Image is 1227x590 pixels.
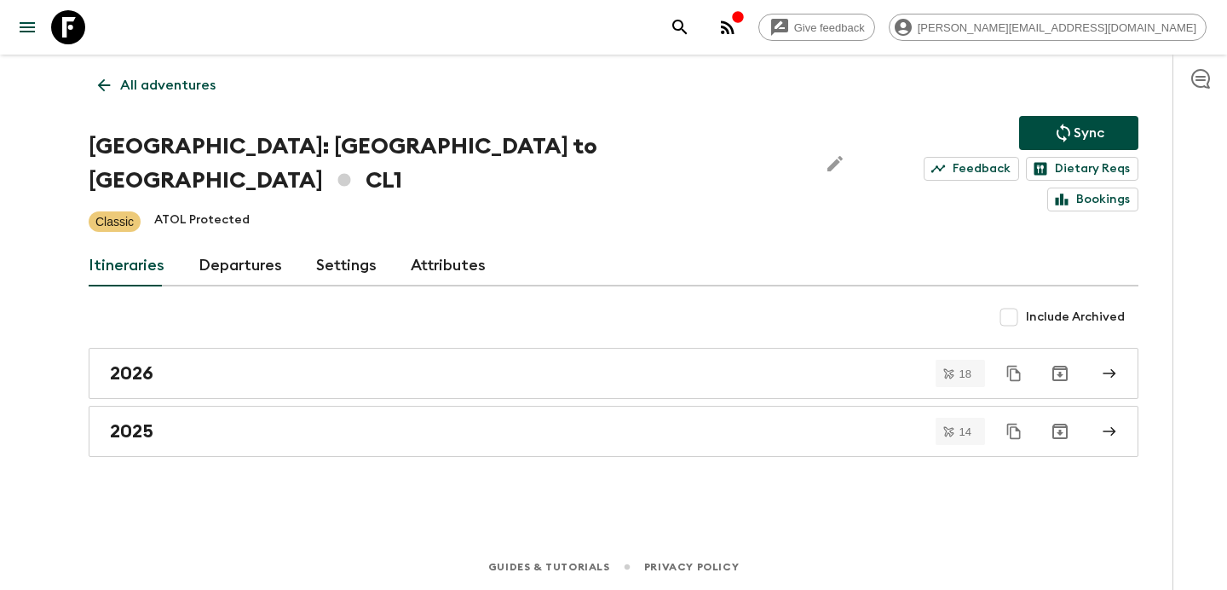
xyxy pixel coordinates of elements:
a: Give feedback [758,14,875,41]
span: 14 [949,426,982,437]
span: Include Archived [1026,309,1125,326]
a: Itineraries [89,246,164,286]
span: 18 [949,368,982,379]
p: All adventures [120,75,216,95]
h2: 2025 [110,420,153,442]
button: Edit Adventure Title [818,130,852,198]
div: [PERSON_NAME][EMAIL_ADDRESS][DOMAIN_NAME] [889,14,1207,41]
p: Classic [95,213,134,230]
button: search adventures [663,10,697,44]
button: menu [10,10,44,44]
a: All adventures [89,68,225,102]
a: Feedback [924,157,1019,181]
a: Bookings [1047,188,1138,211]
span: [PERSON_NAME][EMAIL_ADDRESS][DOMAIN_NAME] [908,21,1206,34]
a: 2026 [89,348,1138,399]
a: 2025 [89,406,1138,457]
a: Privacy Policy [644,558,739,576]
a: Attributes [411,246,486,286]
span: Give feedback [785,21,874,34]
p: ATOL Protected [154,211,250,232]
button: Duplicate [999,416,1029,447]
a: Dietary Reqs [1026,157,1138,181]
h2: 2026 [110,362,153,385]
a: Departures [199,246,282,286]
h1: [GEOGRAPHIC_DATA]: [GEOGRAPHIC_DATA] to [GEOGRAPHIC_DATA] CL1 [89,130,804,198]
button: Archive [1043,414,1077,448]
button: Sync adventure departures to the booking engine [1019,116,1138,150]
a: Settings [316,246,377,286]
button: Duplicate [999,358,1029,389]
button: Archive [1043,356,1077,390]
a: Guides & Tutorials [488,558,610,576]
p: Sync [1074,123,1104,143]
